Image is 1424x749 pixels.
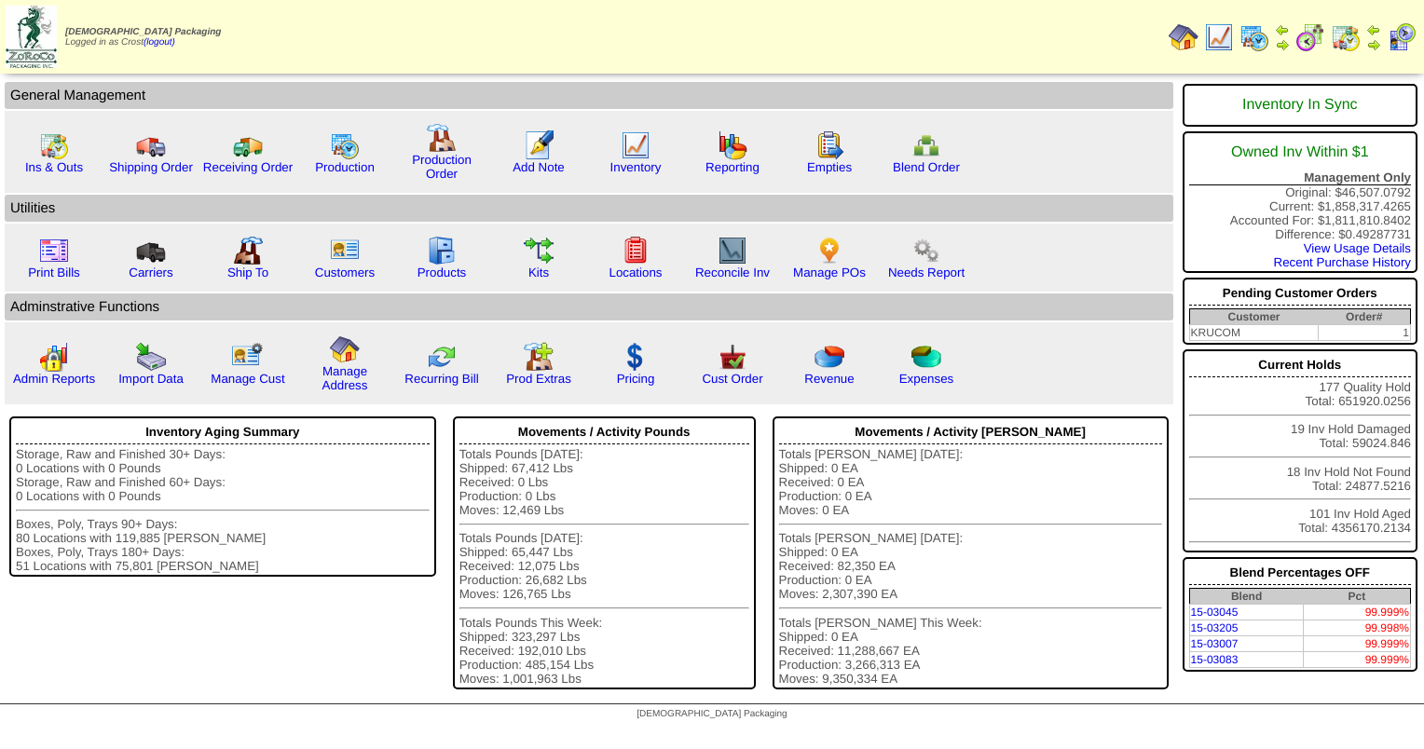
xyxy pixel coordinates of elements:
a: Production Order [412,153,472,181]
div: Current Holds [1189,353,1411,377]
img: arrowright.gif [1275,37,1290,52]
div: Management Only [1189,170,1411,185]
div: Owned Inv Within $1 [1189,135,1411,170]
img: workflow.gif [524,236,554,266]
th: Pct [1304,589,1411,605]
a: Add Note [513,160,565,174]
div: Inventory In Sync [1189,88,1411,123]
div: Blend Percentages OFF [1189,561,1411,585]
img: truck3.gif [136,236,166,266]
a: Admin Reports [13,372,95,386]
img: dollar.gif [621,342,650,372]
th: Order# [1318,309,1410,325]
a: Reconcile Inv [695,266,770,279]
img: arrowleft.gif [1366,22,1381,37]
img: cust_order.png [718,342,747,372]
img: line_graph.gif [621,130,650,160]
a: 15-03205 [1191,621,1239,634]
a: Needs Report [888,266,965,279]
img: invoice2.gif [39,236,69,266]
a: Empties [807,160,852,174]
img: prodextras.gif [524,342,554,372]
img: orders.gif [524,130,554,160]
a: 15-03083 [1191,653,1239,666]
div: 177 Quality Hold Total: 651920.0256 19 Inv Hold Damaged Total: 59024.846 18 Inv Hold Not Found To... [1183,349,1417,552]
a: (logout) [144,37,175,48]
img: calendarprod.gif [1239,22,1269,52]
div: Movements / Activity [PERSON_NAME] [779,420,1162,444]
th: Blend [1189,589,1304,605]
a: Carriers [129,266,172,279]
a: Manage Address [322,364,368,392]
a: View Usage Details [1304,241,1411,255]
span: Logged in as Crost [65,27,221,48]
a: Ship To [227,266,268,279]
img: graph2.png [39,342,69,372]
span: [DEMOGRAPHIC_DATA] Packaging [637,709,787,719]
a: Production [315,160,375,174]
img: truck2.gif [233,130,263,160]
td: 1 [1318,325,1410,341]
img: calendarblend.gif [1295,22,1325,52]
a: Inventory [610,160,662,174]
img: po.png [815,236,844,266]
img: home.gif [330,334,360,364]
div: Movements / Activity Pounds [459,420,749,444]
td: 99.999% [1304,605,1411,620]
td: 99.999% [1304,636,1411,652]
div: Original: $46,507.0792 Current: $1,858,317.4265 Accounted For: $1,811,810.8402 Difference: $0.492... [1183,131,1417,273]
a: 15-03045 [1191,606,1239,619]
img: cabinet.gif [427,236,457,266]
img: pie_chart2.png [911,342,941,372]
img: calendarinout.gif [39,130,69,160]
a: Pricing [617,372,655,386]
img: customers.gif [330,236,360,266]
a: Print Bills [28,266,80,279]
div: Totals [PERSON_NAME] [DATE]: Shipped: 0 EA Received: 0 EA Production: 0 EA Moves: 0 EA Totals [PE... [779,447,1162,686]
img: factory2.gif [233,236,263,266]
a: Prod Extras [506,372,571,386]
img: arrowleft.gif [1275,22,1290,37]
td: Utilities [5,195,1173,222]
img: home.gif [1169,22,1198,52]
img: reconcile.gif [427,342,457,372]
a: Recurring Bill [404,372,478,386]
img: managecust.png [231,342,266,372]
div: Inventory Aging Summary [16,420,430,444]
div: Totals Pounds [DATE]: Shipped: 67,412 Lbs Received: 0 Lbs Production: 0 Lbs Moves: 12,469 Lbs Tot... [459,447,749,686]
img: zoroco-logo-small.webp [6,6,57,68]
td: General Management [5,82,1173,109]
img: network.png [911,130,941,160]
img: workflow.png [911,236,941,266]
a: Customers [315,266,375,279]
a: Products [418,266,467,279]
a: Blend Order [893,160,960,174]
a: Shipping Order [109,160,193,174]
a: Import Data [118,372,184,386]
img: graph.gif [718,130,747,160]
a: Recent Purchase History [1274,255,1411,269]
td: 99.999% [1304,652,1411,668]
td: Adminstrative Functions [5,293,1173,320]
a: Expenses [899,372,954,386]
img: locations.gif [621,236,650,266]
td: 99.998% [1304,620,1411,636]
img: import.gif [136,342,166,372]
td: KRUCOM [1189,325,1318,341]
a: Revenue [804,372,854,386]
img: calendarcustomer.gif [1387,22,1417,52]
img: line_graph.gif [1204,22,1234,52]
a: 15-03007 [1191,637,1239,650]
a: Locations [609,266,662,279]
div: Storage, Raw and Finished 30+ Days: 0 Locations with 0 Pounds Storage, Raw and Finished 60+ Days:... [16,447,430,573]
a: Kits [528,266,549,279]
a: Manage Cust [211,372,284,386]
div: Pending Customer Orders [1189,281,1411,306]
img: calendarprod.gif [330,130,360,160]
a: Ins & Outs [25,160,83,174]
img: factory.gif [427,123,457,153]
a: Manage POs [793,266,866,279]
img: calendarinout.gif [1331,22,1361,52]
img: pie_chart.png [815,342,844,372]
img: truck.gif [136,130,166,160]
